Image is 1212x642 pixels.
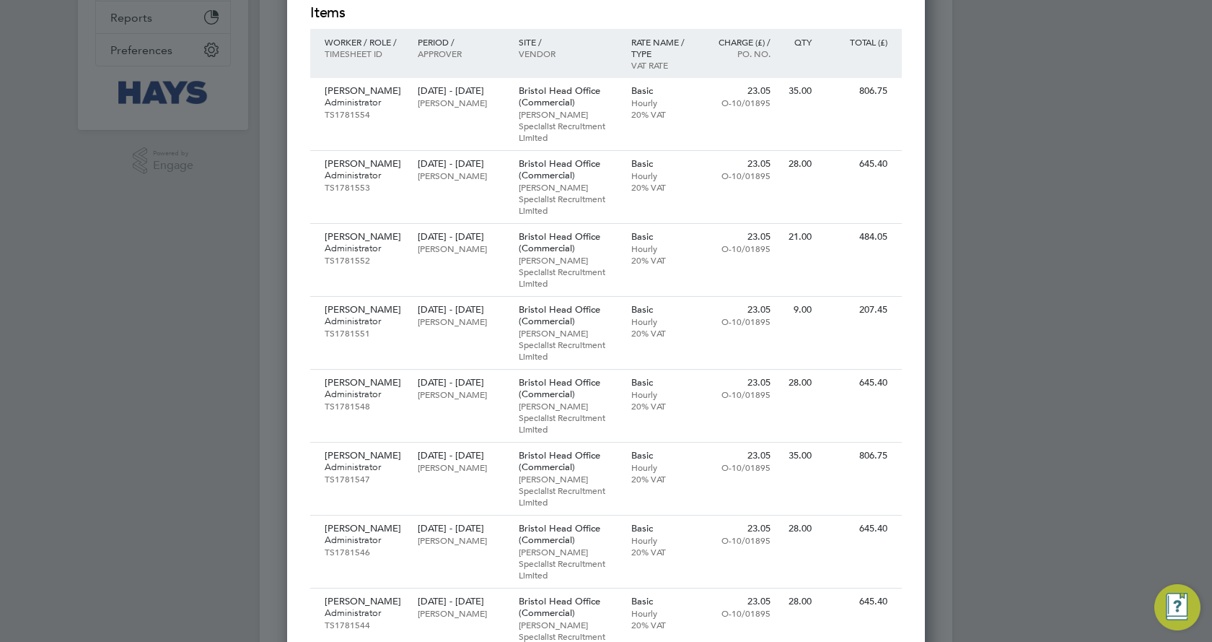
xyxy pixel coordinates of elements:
[519,327,617,362] p: [PERSON_NAME] Specialist Recruitment Limited
[519,36,617,48] p: Site /
[418,316,504,327] p: [PERSON_NAME]
[708,36,770,48] p: Charge (£) /
[325,619,403,630] p: TS1781544
[325,36,403,48] p: Worker / Role /
[826,377,887,389] p: 645.40
[325,170,403,181] p: Administrator
[631,546,694,558] p: 20% VAT
[631,231,694,243] p: Basic
[631,97,694,108] p: Hourly
[418,85,504,97] p: [DATE] - [DATE]
[325,450,403,461] p: [PERSON_NAME]
[325,231,403,243] p: [PERSON_NAME]
[785,85,812,97] p: 35.00
[708,97,770,108] p: O-10/01895
[631,400,694,412] p: 20% VAT
[826,158,887,170] p: 645.40
[631,304,694,316] p: Basic
[631,108,694,120] p: 20% VAT
[325,181,403,193] p: TS1781553
[631,254,694,266] p: 20% VAT
[631,389,694,400] p: Hourly
[325,607,403,619] p: Administrator
[826,85,887,97] p: 806.75
[325,473,403,485] p: TS1781547
[418,231,504,243] p: [DATE] - [DATE]
[631,85,694,97] p: Basic
[418,377,504,389] p: [DATE] - [DATE]
[708,596,770,607] p: 23.05
[325,85,403,97] p: [PERSON_NAME]
[325,400,403,412] p: TS1781548
[708,389,770,400] p: O-10/01895
[631,377,694,389] p: Basic
[631,534,694,546] p: Hourly
[418,534,504,546] p: [PERSON_NAME]
[826,231,887,243] p: 484.05
[325,108,403,120] p: TS1781554
[519,304,617,327] p: Bristol Head Office (Commercial)
[519,400,617,435] p: [PERSON_NAME] Specialist Recruitment Limited
[708,85,770,97] p: 23.05
[325,327,403,339] p: TS1781551
[785,523,812,534] p: 28.00
[325,546,403,558] p: TS1781546
[631,181,694,193] p: 20% VAT
[519,181,617,216] p: [PERSON_NAME] Specialist Recruitment Limited
[325,523,403,534] p: [PERSON_NAME]
[708,534,770,546] p: O-10/01895
[519,158,617,181] p: Bristol Head Office (Commercial)
[708,304,770,316] p: 23.05
[418,304,504,316] p: [DATE] - [DATE]
[1154,584,1200,630] button: Engage Resource Center
[325,158,403,170] p: [PERSON_NAME]
[708,48,770,59] p: Po. No.
[418,36,504,48] p: Period /
[631,473,694,485] p: 20% VAT
[519,377,617,400] p: Bristol Head Office (Commercial)
[519,596,617,619] p: Bristol Head Office (Commercial)
[631,619,694,630] p: 20% VAT
[785,304,812,316] p: 9.00
[631,450,694,461] p: Basic
[785,377,812,389] p: 28.00
[708,607,770,619] p: O-10/01895
[708,316,770,327] p: O-10/01895
[418,607,504,619] p: [PERSON_NAME]
[785,450,812,461] p: 35.00
[519,231,617,254] p: Bristol Head Office (Commercial)
[325,461,403,473] p: Administrator
[418,170,504,181] p: [PERSON_NAME]
[708,243,770,254] p: O-10/01895
[519,254,617,289] p: [PERSON_NAME] Specialist Recruitment Limited
[519,85,617,108] p: Bristol Head Office (Commercial)
[519,48,617,59] p: Vendor
[325,596,403,607] p: [PERSON_NAME]
[631,243,694,254] p: Hourly
[325,304,403,316] p: [PERSON_NAME]
[325,243,403,254] p: Administrator
[418,450,504,461] p: [DATE] - [DATE]
[418,48,504,59] p: Approver
[418,243,504,254] p: [PERSON_NAME]
[631,59,694,71] p: VAT rate
[631,607,694,619] p: Hourly
[325,254,403,266] p: TS1781552
[785,596,812,607] p: 28.00
[631,523,694,534] p: Basic
[418,97,504,108] p: [PERSON_NAME]
[708,450,770,461] p: 23.05
[826,523,887,534] p: 645.40
[708,158,770,170] p: 23.05
[708,461,770,473] p: O-10/01895
[826,450,887,461] p: 806.75
[418,389,504,400] p: [PERSON_NAME]
[519,108,617,143] p: [PERSON_NAME] Specialist Recruitment Limited
[708,377,770,389] p: 23.05
[519,450,617,473] p: Bristol Head Office (Commercial)
[708,523,770,534] p: 23.05
[325,389,403,400] p: Administrator
[785,36,812,48] p: QTY
[826,596,887,607] p: 645.40
[325,377,403,389] p: [PERSON_NAME]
